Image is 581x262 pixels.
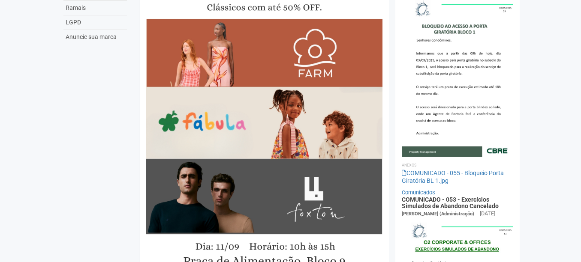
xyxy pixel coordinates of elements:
[63,15,127,30] a: LGPD
[63,30,127,44] a: Anuncie sua marca
[480,210,495,217] div: [DATE]
[402,161,514,169] li: Anexos
[402,211,474,217] span: [PERSON_NAME] (Administração)
[402,189,435,196] a: Comunicados
[63,1,127,15] a: Ramais
[402,196,499,209] a: COMUNICADO - 053 - Exercícios Simulados de Abandono Cancelado
[402,170,504,184] a: COMUNICADO - 055 - Bloqueio Porta Giratória BL 1.jpg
